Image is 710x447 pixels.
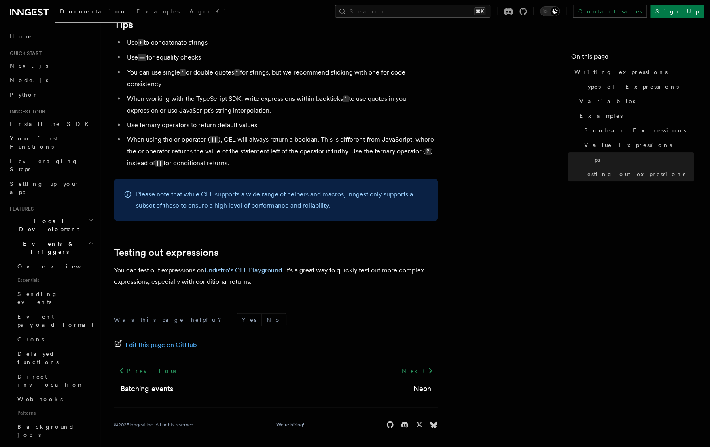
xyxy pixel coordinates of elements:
a: Examples [131,2,184,22]
button: Search...⌘K [335,5,490,18]
code: == [138,54,146,61]
code: " [234,69,240,76]
span: Features [6,206,34,212]
span: Direct invocation [17,373,84,388]
button: Toggle dark mode [540,6,560,16]
a: Previous [114,364,181,378]
li: Use for equality checks [125,52,438,64]
span: Inngest tour [6,109,45,115]
a: Testing out expressions [114,247,218,258]
span: Local Development [6,217,88,233]
span: Examples [136,8,180,15]
span: Sending events [17,291,58,305]
span: Documentation [60,8,127,15]
a: Next [397,364,438,378]
a: Undistro's CEL Playground [204,266,282,274]
span: Boolean Expressions [584,126,686,134]
code: + [138,39,144,46]
a: Node.js [6,73,95,87]
span: Install the SDK [10,121,93,127]
span: Overview [17,263,101,270]
span: Leveraging Steps [10,158,78,172]
a: Neon [413,383,431,394]
span: Patterns [14,407,95,419]
a: Boolean Expressions [581,123,694,138]
span: Background jobs [17,424,74,438]
a: Leveraging Steps [6,154,95,177]
span: Next.js [10,62,48,69]
a: Install the SDK [6,117,95,131]
li: You can use single or double quotes for strings, but we recommend sticking with one for code cons... [125,67,438,90]
a: Python [6,87,95,102]
span: Edit this page on GitHub [125,339,197,351]
button: Local Development [6,214,95,236]
span: Examples [579,112,623,120]
span: Types of Expressions [579,83,679,91]
li: When working with the TypeScript SDK, write expressions within backticks to use quotes in your ex... [125,93,438,116]
span: Testing out expressions [579,170,685,178]
code: ` [343,96,349,102]
span: Event payload format [17,313,93,328]
span: Events & Triggers [6,240,88,256]
a: Event payload format [14,309,95,332]
a: Webhooks [14,392,95,407]
a: Crons [14,332,95,347]
span: Crons [17,336,44,343]
code: ' [180,69,186,76]
a: Setting up your app [6,177,95,199]
a: Testing out expressions [576,167,694,181]
a: Writing expressions [571,65,694,79]
code: || [210,136,218,143]
a: Contact sales [573,5,647,18]
span: Value Expressions [584,141,672,149]
a: We're hiring! [276,421,304,428]
a: Value Expressions [581,138,694,152]
p: You can test out expressions on . It's a great way to quickly test out more complex expressions, ... [114,265,438,287]
li: When using the or operator ( ), CEL will always return a boolean. This is different from JavaScri... [125,134,438,169]
a: Documentation [55,2,131,23]
a: Direct invocation [14,369,95,392]
li: Use to concatenate strings [125,37,438,49]
a: Next.js [6,58,95,73]
p: Was this page helpful? [114,316,227,324]
span: Variables [579,97,635,105]
span: Python [10,92,39,98]
a: Sign Up [650,5,704,18]
p: Please note that while CEL supports a wide range of helpers and macros, Inngest only supports a s... [136,189,428,211]
a: Delayed functions [14,347,95,369]
a: Types of Expressions [576,79,694,94]
span: Delayed functions [17,351,59,365]
li: Use ternary operators to return default values [125,119,438,131]
a: Variables [576,94,694,109]
span: Node.js [10,77,48,83]
span: Your first Functions [10,135,58,150]
span: Webhooks [17,396,63,402]
button: Yes [237,314,261,326]
a: Edit this page on GitHub [114,339,197,351]
div: © 2025 Inngest Inc. All rights reserved. [114,421,195,428]
a: Background jobs [14,419,95,442]
span: Tips [579,155,600,164]
kbd: ⌘K [474,7,485,15]
a: Tips [114,19,133,30]
a: Overview [14,259,95,274]
a: Home [6,29,95,44]
span: AgentKit [189,8,232,15]
a: Sending events [14,287,95,309]
span: Setting up your app [10,181,79,195]
span: Writing expressions [574,68,668,76]
code: || [155,160,163,167]
a: Examples [576,109,694,123]
a: Batching events [121,383,173,394]
span: Home [10,32,32,40]
h4: On this page [571,52,694,65]
code: ? [425,148,431,155]
span: Essentials [14,274,95,287]
a: Your first Functions [6,131,95,154]
span: Quick start [6,50,42,57]
a: Tips [576,152,694,167]
button: Events & Triggers [6,236,95,259]
button: No [262,314,286,326]
a: AgentKit [184,2,237,22]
